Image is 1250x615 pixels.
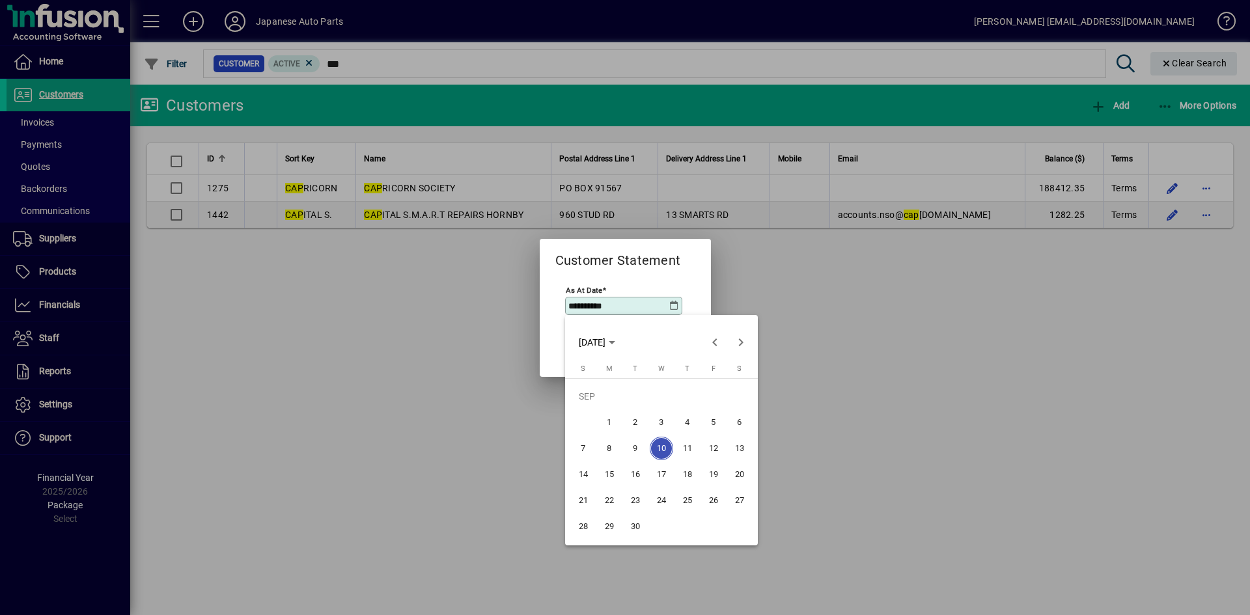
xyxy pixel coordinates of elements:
[570,487,596,513] button: Sun Sep 21 2025
[702,463,725,486] span: 19
[622,409,648,435] button: Tue Sep 02 2025
[650,489,673,512] span: 24
[702,329,728,355] button: Previous month
[674,409,701,435] button: Thu Sep 04 2025
[624,411,647,434] span: 2
[598,515,621,538] span: 29
[570,513,596,540] button: Sun Sep 28 2025
[598,437,621,460] span: 8
[596,487,622,513] button: Mon Sep 22 2025
[685,364,689,373] span: T
[658,364,665,373] span: W
[572,463,595,486] span: 14
[596,461,622,487] button: Mon Sep 15 2025
[606,364,613,373] span: M
[701,487,727,513] button: Fri Sep 26 2025
[570,461,596,487] button: Sun Sep 14 2025
[624,463,647,486] span: 16
[598,463,621,486] span: 15
[727,487,753,513] button: Sat Sep 27 2025
[674,487,701,513] button: Thu Sep 25 2025
[702,489,725,512] span: 26
[674,461,701,487] button: Thu Sep 18 2025
[674,435,701,461] button: Thu Sep 11 2025
[701,461,727,487] button: Fri Sep 19 2025
[622,435,648,461] button: Tue Sep 09 2025
[701,435,727,461] button: Fri Sep 12 2025
[622,487,648,513] button: Tue Sep 23 2025
[570,435,596,461] button: Sun Sep 07 2025
[598,489,621,512] span: 22
[574,331,620,354] button: Choose month and year
[728,463,751,486] span: 20
[648,409,674,435] button: Wed Sep 03 2025
[624,437,647,460] span: 9
[650,411,673,434] span: 3
[676,411,699,434] span: 4
[633,364,637,373] span: T
[727,461,753,487] button: Sat Sep 20 2025
[650,463,673,486] span: 17
[648,435,674,461] button: Wed Sep 10 2025
[579,337,605,348] span: [DATE]
[728,437,751,460] span: 13
[622,513,648,540] button: Tue Sep 30 2025
[727,435,753,461] button: Sat Sep 13 2025
[624,489,647,512] span: 23
[622,461,648,487] button: Tue Sep 16 2025
[572,489,595,512] span: 21
[728,411,751,434] span: 6
[676,489,699,512] span: 25
[596,409,622,435] button: Mon Sep 01 2025
[570,383,753,409] td: SEP
[596,513,622,540] button: Mon Sep 29 2025
[648,487,674,513] button: Wed Sep 24 2025
[727,409,753,435] button: Sat Sep 06 2025
[702,437,725,460] span: 12
[712,364,715,373] span: F
[581,364,585,373] span: S
[728,489,751,512] span: 27
[648,461,674,487] button: Wed Sep 17 2025
[676,463,699,486] span: 18
[624,515,647,538] span: 30
[676,437,699,460] span: 11
[596,435,622,461] button: Mon Sep 08 2025
[702,411,725,434] span: 5
[572,515,595,538] span: 28
[737,364,742,373] span: S
[728,329,754,355] button: Next month
[572,437,595,460] span: 7
[701,409,727,435] button: Fri Sep 05 2025
[598,411,621,434] span: 1
[650,437,673,460] span: 10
